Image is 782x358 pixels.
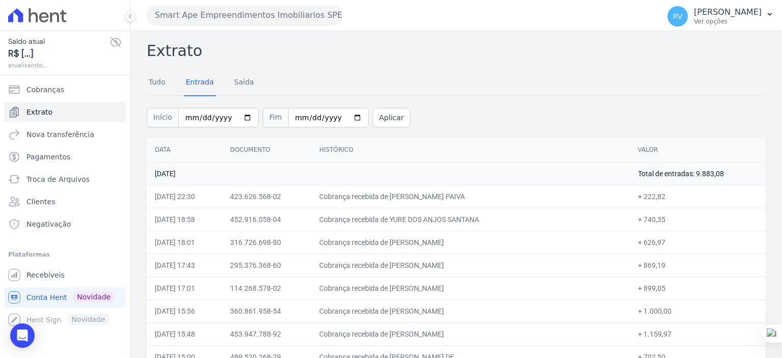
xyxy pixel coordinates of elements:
a: Pagamentos [4,147,126,167]
span: Cobranças [26,85,64,95]
th: Histórico [311,137,629,162]
td: [DATE] 17:01 [147,277,222,299]
a: Cobranças [4,79,126,100]
span: RV [673,13,683,20]
a: Clientes [4,191,126,212]
td: Cobrança recebida de [PERSON_NAME] [311,277,629,299]
td: + 1.000,00 [630,299,766,322]
a: Saída [232,70,256,96]
a: Entrada [184,70,216,96]
a: Troca de Arquivos [4,169,126,189]
td: 423.626.568-02 [222,185,312,208]
span: Novidade [73,291,115,302]
p: [PERSON_NAME] [694,7,762,17]
span: Início [147,108,178,127]
button: Aplicar [373,108,410,127]
div: Open Intercom Messenger [10,323,35,348]
td: 295.376.368-60 [222,254,312,277]
a: Extrato [4,102,126,122]
td: + 222,82 [630,185,766,208]
nav: Sidebar [8,79,122,330]
td: + 899,05 [630,277,766,299]
td: + 1.159,97 [630,322,766,345]
td: Cobrança recebida de [PERSON_NAME] [311,254,629,277]
span: Troca de Arquivos [26,174,90,184]
span: atualizando... [8,61,109,70]
th: Documento [222,137,312,162]
th: Data [147,137,222,162]
td: 452.916.058-04 [222,208,312,231]
span: Conta Hent [26,292,67,302]
p: Ver opções [694,17,762,25]
div: Plataformas [8,249,122,261]
td: [DATE] 18:01 [147,231,222,254]
td: [DATE] 15:56 [147,299,222,322]
td: 316.726.698-80 [222,231,312,254]
span: Pagamentos [26,152,70,162]
td: [DATE] 18:58 [147,208,222,231]
span: Negativação [26,219,71,229]
td: + 869,19 [630,254,766,277]
a: Conta Hent Novidade [4,287,126,308]
span: Fim [263,108,288,127]
td: Total de entradas: 9.883,08 [630,162,766,185]
h2: Extrato [147,39,766,62]
td: Cobrança recebida de [PERSON_NAME] [311,299,629,322]
td: + 740,35 [630,208,766,231]
td: 453.947.788-92 [222,322,312,345]
td: Cobrança recebida de [PERSON_NAME] [311,231,629,254]
a: Negativação [4,214,126,234]
td: 114.268.578-02 [222,277,312,299]
span: Recebíveis [26,270,65,280]
button: RV [PERSON_NAME] Ver opções [659,2,782,31]
a: Recebíveis [4,265,126,285]
a: Nova transferência [4,124,126,145]
td: [DATE] 22:30 [147,185,222,208]
td: Cobrança recebida de YURE DOS ANJOS SANTANA [311,208,629,231]
td: 360.861.958-54 [222,299,312,322]
span: Saldo atual [8,36,109,47]
span: R$ [...] [8,47,109,61]
span: Clientes [26,197,55,207]
td: [DATE] [147,162,630,185]
td: Cobrança recebida de [PERSON_NAME] [311,322,629,345]
span: Nova transferência [26,129,94,140]
button: Smart Ape Empreendimentos Imobiliarios SPE LTDA [147,5,342,25]
th: Valor [630,137,766,162]
td: Cobrança recebida de [PERSON_NAME] PAIVA [311,185,629,208]
td: [DATE] 15:48 [147,322,222,345]
span: Extrato [26,107,52,117]
td: [DATE] 17:43 [147,254,222,277]
td: + 626,97 [630,231,766,254]
a: Tudo [147,70,167,96]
